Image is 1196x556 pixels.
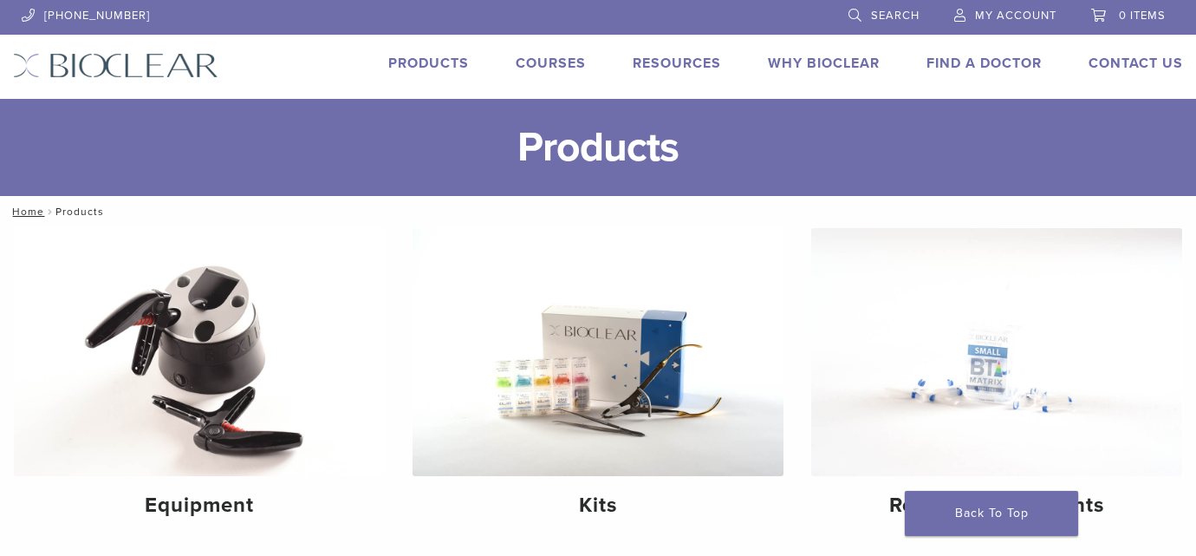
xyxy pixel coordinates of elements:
[975,9,1056,23] span: My Account
[1119,9,1166,23] span: 0 items
[633,55,721,72] a: Resources
[13,53,218,78] img: Bioclear
[14,228,385,476] img: Equipment
[44,207,55,216] span: /
[14,228,385,533] a: Equipment
[905,491,1078,536] a: Back To Top
[1089,55,1183,72] a: Contact Us
[413,228,783,476] img: Kits
[811,228,1182,533] a: Reorder Components
[426,490,770,521] h4: Kits
[413,228,783,533] a: Kits
[871,9,920,23] span: Search
[825,490,1168,521] h4: Reorder Components
[388,55,469,72] a: Products
[516,55,586,72] a: Courses
[768,55,880,72] a: Why Bioclear
[811,228,1182,476] img: Reorder Components
[926,55,1042,72] a: Find A Doctor
[7,206,44,218] a: Home
[28,490,371,521] h4: Equipment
